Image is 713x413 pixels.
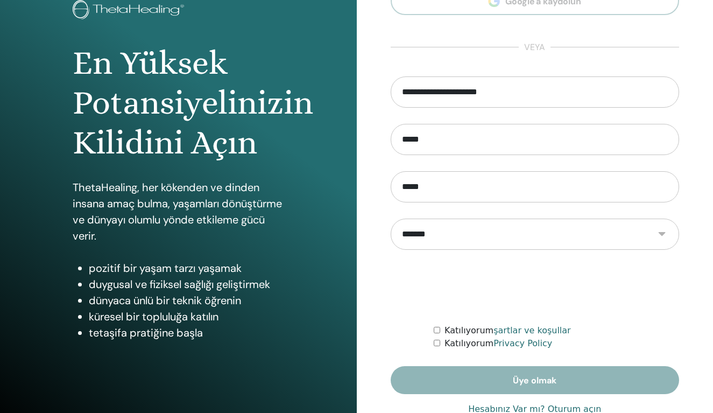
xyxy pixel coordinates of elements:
a: şartlar ve koşullar [493,325,571,335]
li: duygusal ve fiziksel sağlığı geliştirmek [89,276,284,292]
label: Katılıyorum [444,324,571,337]
li: tetaşifa pratiğine başla [89,325,284,341]
li: küresel bir topluluğa katılın [89,309,284,325]
label: Katılıyorum [444,337,552,350]
h1: En Yüksek Potansiyelinizin Kilidini Açın [73,43,284,163]
a: Privacy Policy [493,338,552,348]
p: ThetaHealing, her kökenden ve dinden insana amaç bulma, yaşamları dönüştürme ve dünyayı olumlu yö... [73,179,284,244]
iframe: reCAPTCHA [453,266,617,308]
li: dünyaca ünlü bir teknik öğrenin [89,292,284,309]
li: pozitif bir yaşam tarzı yaşamak [89,260,284,276]
span: veya [519,41,550,54]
